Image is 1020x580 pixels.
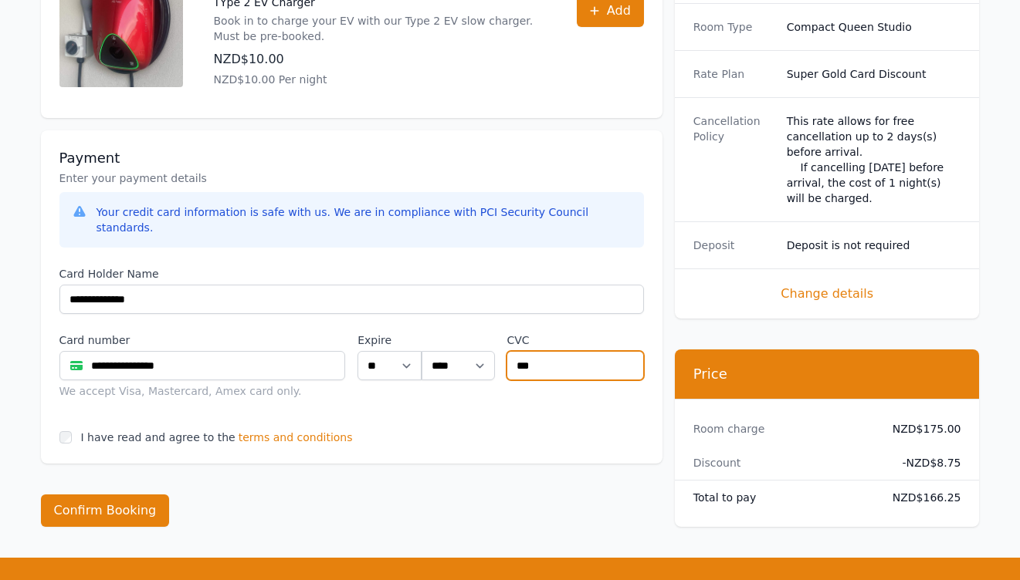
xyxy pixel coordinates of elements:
[214,50,546,69] p: NZD$10.00
[422,332,494,348] label: .
[880,421,961,437] dd: NZD$175.00
[59,383,346,399] div: We accept Visa, Mastercard, Amex card only.
[97,204,632,235] div: Your credit card information is safe with us. We are in compliance with PCI Security Council stan...
[81,431,236,443] label: I have read and agree to the
[693,66,774,82] dt: Rate Plan
[880,490,961,505] dd: NZD$166.25
[214,72,546,87] p: NZD$10.00 Per night
[787,113,961,206] div: This rate allows for free cancellation up to 2 days(s) before arrival. If cancelling [DATE] befor...
[358,332,422,348] label: Expire
[787,238,961,253] dd: Deposit is not required
[59,149,644,167] h3: Payment
[693,285,961,303] span: Change details
[607,2,631,20] span: Add
[693,113,774,206] dt: Cancellation Policy
[693,455,868,470] dt: Discount
[787,66,961,82] dd: Super Gold Card Discount
[59,332,346,348] label: Card number
[693,238,774,253] dt: Deposit
[507,332,643,348] label: CVC
[239,430,353,445] span: terms and conditions
[41,494,170,527] button: Confirm Booking
[693,421,868,437] dt: Room charge
[693,490,868,505] dt: Total to pay
[214,13,546,44] p: Book in to charge your EV with our Type 2 EV slow charger. Must be pre-booked.
[59,266,644,282] label: Card Holder Name
[693,19,774,35] dt: Room Type
[693,365,961,383] h3: Price
[787,19,961,35] dd: Compact Queen Studio
[59,170,644,186] p: Enter your payment details
[880,455,961,470] dd: - NZD$8.75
